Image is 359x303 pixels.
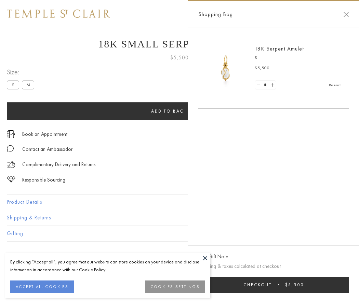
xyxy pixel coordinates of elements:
div: By clicking “Accept all”, you agree that our website can store cookies on your device and disclos... [10,258,205,274]
button: Shipping & Returns [7,210,352,226]
button: Product Details [7,194,352,210]
span: Size: [7,67,37,78]
p: Shipping & taxes calculated at checkout [198,262,349,271]
button: Add Gift Note [198,252,228,261]
img: P51836-E11SERPPV [205,48,246,89]
p: Complimentary Delivery and Returns [22,160,95,169]
span: $5,500 [255,65,270,72]
button: Checkout $5,500 [198,277,349,293]
p: S [255,55,342,61]
button: ACCEPT ALL COOKIES [10,280,74,293]
span: $5,500 [285,282,304,288]
a: Set quantity to 0 [255,81,262,89]
img: icon_sourcing.svg [7,176,15,183]
h1: 18K Small Serpent Amulet [7,38,352,50]
div: Contact an Ambassador [22,145,72,154]
a: Set quantity to 2 [269,81,276,89]
label: M [22,81,34,89]
div: Responsible Sourcing [22,176,65,184]
a: Remove [329,81,342,89]
button: COOKIES SETTINGS [145,280,205,293]
button: Gifting [7,226,352,241]
img: icon_delivery.svg [7,160,15,169]
img: Temple St. Clair [7,10,110,18]
button: Close Shopping Bag [344,12,349,17]
span: Add to bag [151,108,185,114]
span: $5,500 [170,53,189,62]
a: 18K Serpent Amulet [255,45,304,52]
span: Shopping Bag [198,10,233,19]
img: icon_appointment.svg [7,130,15,138]
label: S [7,81,19,89]
button: Add to bag [7,102,329,120]
a: Book an Appointment [22,130,67,138]
span: Checkout [243,282,272,288]
img: MessageIcon-01_2.svg [7,145,14,152]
